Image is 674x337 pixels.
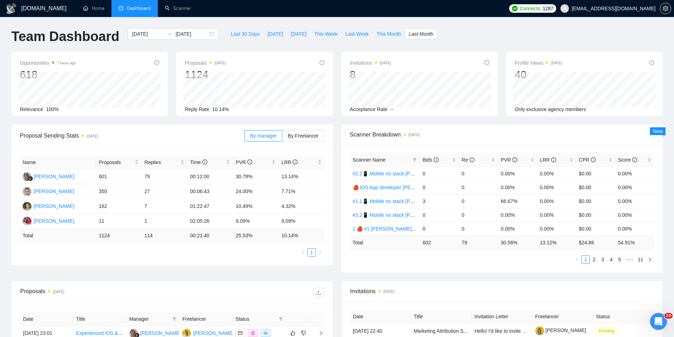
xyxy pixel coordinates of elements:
[615,255,624,264] li: 5
[576,222,615,236] td: $0.00
[405,28,437,40] button: Last Month
[537,208,576,222] td: 0.00%
[301,330,306,336] span: dislike
[23,188,74,194] a: TK[PERSON_NAME]
[598,255,607,264] li: 3
[350,106,388,112] span: Acceptance Rate
[20,229,96,243] td: Total
[350,287,654,296] span: Invitations
[310,28,341,40] button: This Week
[119,6,123,11] span: dashboard
[579,157,595,163] span: CPR
[345,30,369,38] span: Last Week
[350,68,391,81] div: 8
[390,106,393,112] span: --
[648,257,652,262] span: right
[591,157,596,162] span: info-circle
[301,250,305,255] span: left
[607,256,615,263] a: 4
[353,157,386,163] span: Scanner Name
[353,226,461,232] a: 1 🍎 #1 [PERSON_NAME] (Tam) Smart Boost 25
[576,180,615,194] td: $0.00
[142,169,187,184] td: 79
[313,331,323,336] span: right
[498,180,537,194] td: 0.00%
[129,330,181,336] a: MC[PERSON_NAME]
[96,229,142,243] td: 1124
[264,28,287,40] button: [DATE]
[573,255,581,264] li: Previous Page
[279,317,283,321] span: filter
[624,255,635,264] span: •••
[459,167,498,180] td: 0
[649,60,654,65] span: info-circle
[299,248,307,257] li: Previous Page
[537,180,576,194] td: 0.00%
[144,158,179,166] span: Replies
[313,287,324,298] button: download
[422,157,438,163] span: Bids
[575,257,579,262] span: left
[233,199,278,214] td: 10.49%
[459,236,498,249] td: 79
[142,214,187,229] td: 1
[646,255,654,264] button: right
[281,159,298,165] span: LRR
[187,169,233,184] td: 00:12:00
[277,314,284,324] span: filter
[179,312,232,326] th: Freelancer
[562,6,567,11] span: user
[288,133,318,139] span: By Freelancer
[187,229,233,243] td: 00:21:40
[11,28,119,45] h1: Team Dashboard
[278,214,324,229] td: 9.09%
[498,208,537,222] td: 0.00%
[154,60,159,65] span: info-circle
[20,287,172,298] div: Proposals
[376,30,401,38] span: This Month
[96,184,142,199] td: 350
[515,59,562,67] span: Profile Views
[231,30,260,38] span: Last 30 Days
[278,169,324,184] td: 13.14%
[350,130,655,139] span: Scanner Breakdown
[650,313,667,330] iframe: Intercom live chat
[96,199,142,214] td: 162
[190,159,207,165] span: Time
[215,61,226,65] time: [DATE]
[540,157,556,163] span: LRR
[96,169,142,184] td: 601
[632,157,637,162] span: info-circle
[142,184,187,199] td: 27
[233,229,278,243] td: 25.53 %
[596,327,617,335] span: Pending
[498,222,537,236] td: 0.00%
[171,314,178,324] span: filter
[233,214,278,229] td: 9.09%
[512,157,517,162] span: info-circle
[235,315,276,323] span: Status
[353,198,461,204] a: #1.1📱 Mobile no stack [PERSON_NAME] (-iOS)
[167,31,173,37] span: to
[646,255,654,264] li: Next Page
[267,30,283,38] span: [DATE]
[459,194,498,208] td: 0
[411,155,418,165] span: filter
[520,5,541,12] span: Connects:
[23,203,74,209] a: P[PERSON_NAME]
[384,290,394,294] time: [DATE]
[175,30,208,38] input: End date
[420,236,459,249] td: 602
[165,5,191,11] a: searchScanner
[409,133,420,137] time: [DATE]
[350,59,391,67] span: Invitations
[99,158,133,166] span: Proposals
[635,255,646,264] li: 11
[535,326,544,335] img: c1HQKNUshcBMBqz_ew8tbO7tycMBWczFb_9cgm61HZBSMdAaEY9jeAfMrD0xM9tXmK
[576,208,615,222] td: $0.00
[615,180,654,194] td: 0.00%
[299,248,307,257] button: left
[142,199,187,214] td: 7
[576,236,615,249] td: $ 24.86
[350,236,420,249] td: Total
